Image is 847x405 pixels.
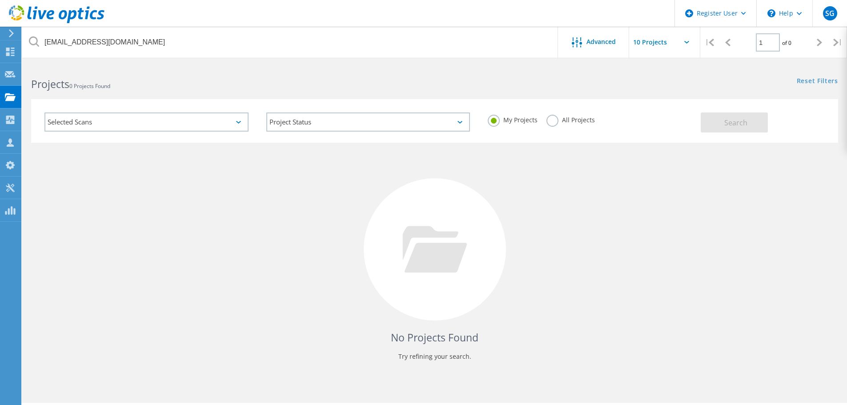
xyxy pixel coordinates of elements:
[586,39,616,45] span: Advanced
[69,82,110,90] span: 0 Projects Found
[724,118,747,128] span: Search
[700,27,719,58] div: |
[797,78,838,85] a: Reset Filters
[782,39,791,47] span: of 0
[266,112,470,132] div: Project Status
[701,112,768,132] button: Search
[488,115,538,123] label: My Projects
[22,27,558,58] input: Search projects by name, owner, ID, company, etc
[546,115,595,123] label: All Projects
[829,27,847,58] div: |
[40,330,829,345] h4: No Projects Found
[44,112,249,132] div: Selected Scans
[9,19,104,25] a: Live Optics Dashboard
[40,349,829,364] p: Try refining your search.
[825,10,835,17] span: SG
[31,77,69,91] b: Projects
[767,9,775,17] svg: \n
